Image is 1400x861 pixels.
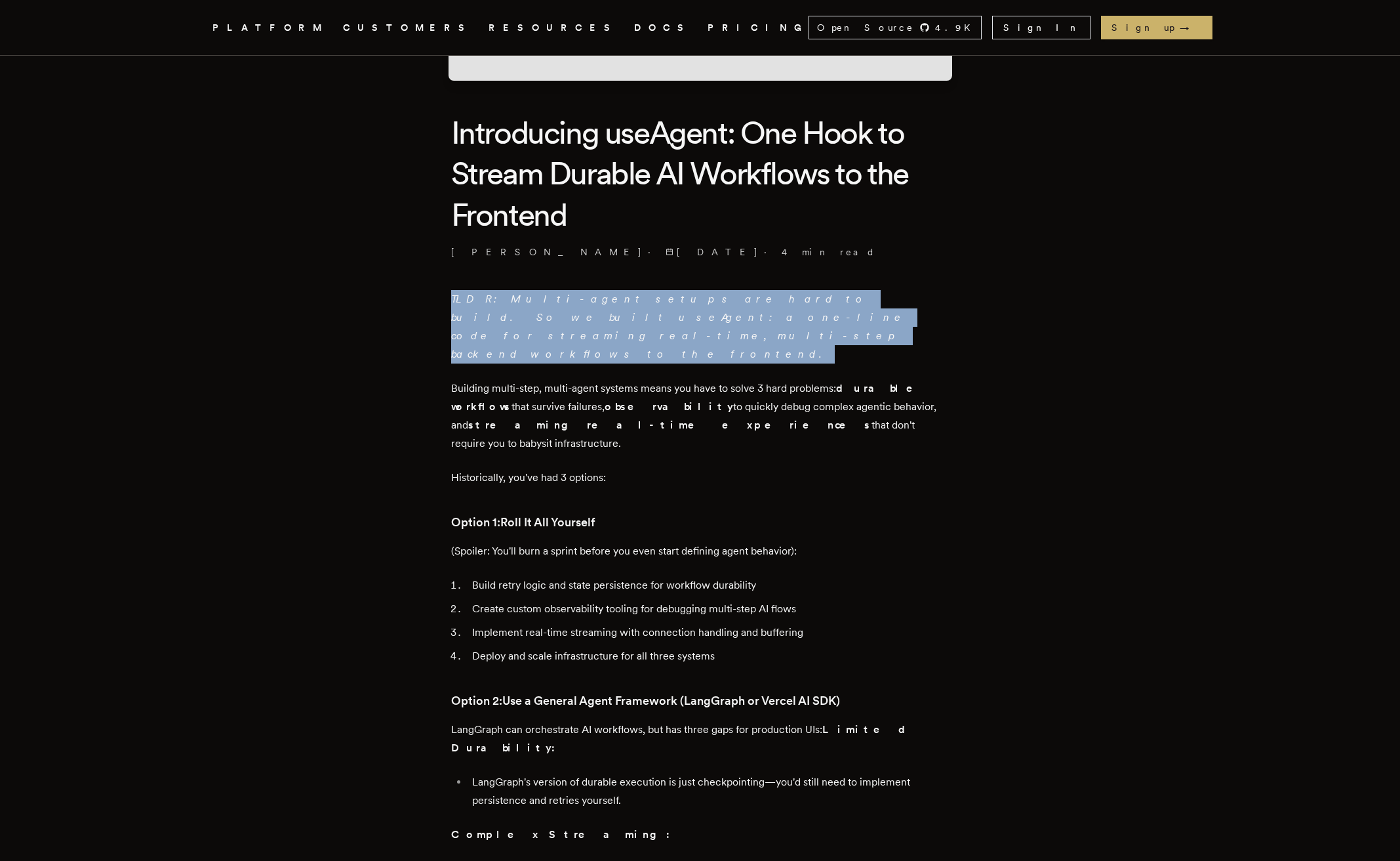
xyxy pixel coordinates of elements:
[708,20,809,36] a: PRICING
[468,623,950,642] li: Implement real-time streaming with connection handling and buffering
[500,515,595,529] strong: Roll It All Yourself
[782,245,875,259] span: 4 min read
[817,21,914,34] span: Open Source
[1180,21,1202,34] span: →
[451,245,950,259] p: · ·
[451,379,950,453] p: Building multi-step, multi-agent systems means you have to solve 3 hard problems: that survive fa...
[468,773,950,810] li: LangGraph's version of durable execution is just checkpointing—you'd still need to implement pers...
[451,513,950,532] h3: Option 1:
[666,245,759,259] span: [DATE]
[468,647,950,665] li: Deploy and scale infrastructure for all three systems
[992,16,1090,39] a: Sign In
[468,419,871,431] strong: streaming real-time experiences
[468,600,950,618] li: Create custom observability tooling for debugging multi-step AI flows
[1101,16,1212,39] a: Sign up
[451,828,677,841] strong: Complex Streaming:
[489,20,618,36] button: RESOURCES
[212,20,327,36] button: PLATFORM
[605,400,733,413] strong: observability
[451,692,950,710] h3: Option 2:
[451,721,950,757] p: LangGraph can orchestrate AI workflows, but has three gaps for production UIs:
[935,21,978,34] span: 4.9 K
[451,469,950,487] p: Historically, you've had 3 options:
[451,542,950,560] p: (Spoiler: You'll burn a sprint before you even start defining agent behavior):
[502,694,840,707] strong: Use a General Agent Framework (LangGraph or Vercel AI SDK)
[451,293,907,360] em: TLDR: Multi-agent setups are hard to build. So we built useAgent: a one-line code for streaming r...
[634,20,692,36] a: DOCS
[343,20,473,36] a: CUSTOMERS
[451,245,643,259] a: [PERSON_NAME]
[451,112,950,235] h1: Introducing useAgent: One Hook to Stream Durable AI Workflows to the Frontend
[468,576,950,595] li: Build retry logic and state persistence for workflow durability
